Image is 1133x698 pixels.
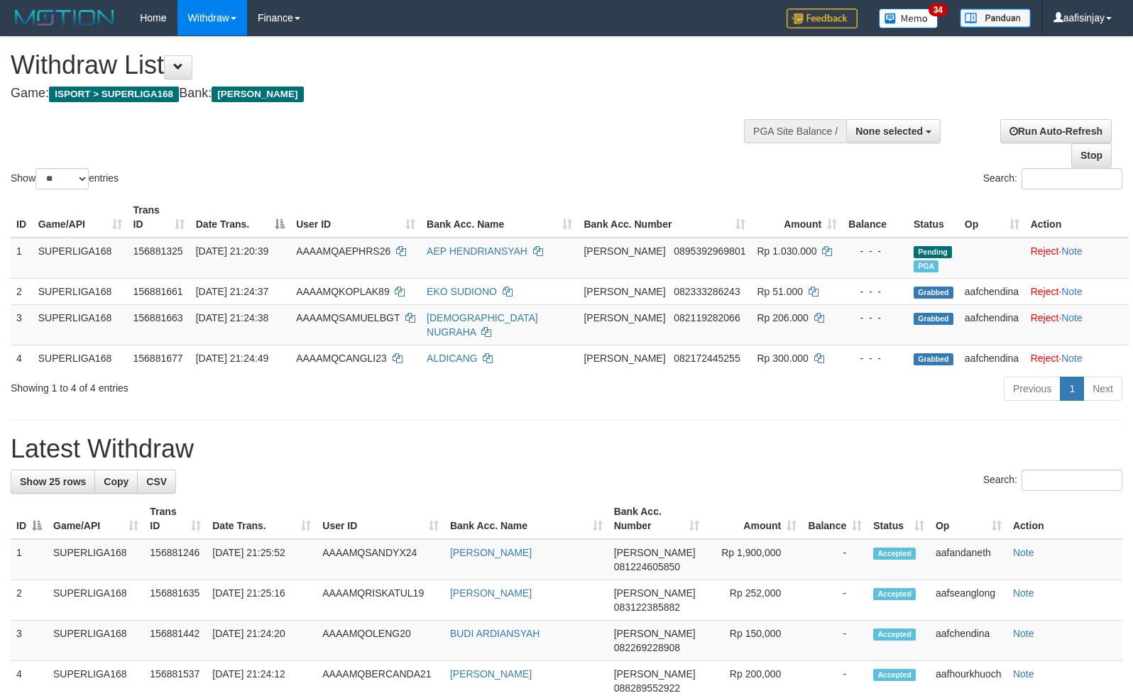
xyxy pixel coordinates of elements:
[751,197,843,238] th: Amount: activate to sort column ascending
[960,9,1031,28] img: panduan.png
[705,580,802,621] td: Rp 252,000
[614,587,696,599] span: [PERSON_NAME]
[444,499,608,539] th: Bank Acc. Name: activate to sort column ascending
[317,539,444,580] td: AAAAMQSANDYX24
[614,547,696,558] span: [PERSON_NAME]
[1007,499,1122,539] th: Action
[959,197,1025,238] th: Op: activate to sort column ascending
[802,580,867,621] td: -
[855,126,923,137] span: None selected
[578,197,751,238] th: Bank Acc. Number: activate to sort column ascending
[914,353,953,365] span: Grabbed
[744,119,846,143] div: PGA Site Balance /
[1025,278,1129,304] td: ·
[290,197,421,238] th: User ID: activate to sort column ascending
[1022,470,1122,491] input: Search:
[48,539,144,580] td: SUPERLIGA168
[207,580,317,621] td: [DATE] 21:25:16
[1061,245,1083,257] a: Note
[11,375,461,395] div: Showing 1 to 4 of 4 entries
[427,245,527,257] a: AEP HENDRIANSYAH
[1060,377,1084,401] a: 1
[848,351,902,365] div: - - -
[133,245,183,257] span: 156881325
[94,470,138,494] a: Copy
[450,628,540,639] a: BUDI ARDIANSYAH
[317,580,444,621] td: AAAAMQRISKATUL19
[104,476,128,487] span: Copy
[873,628,916,641] span: Accepted
[757,286,803,297] span: Rp 51.000
[11,435,1122,463] h1: Latest Withdraw
[1013,668,1034,680] a: Note
[11,168,119,189] label: Show entries
[33,304,128,345] td: SUPERLIGA168
[614,642,680,653] span: Copy 082269228908 to clipboard
[929,4,948,16] span: 34
[11,470,95,494] a: Show 25 rows
[427,286,497,297] a: EKO SUDIONO
[450,668,532,680] a: [PERSON_NAME]
[608,499,706,539] th: Bank Acc. Number: activate to sort column ascending
[873,588,916,600] span: Accepted
[450,547,532,558] a: [PERSON_NAME]
[317,499,444,539] th: User ID: activate to sort column ascending
[584,312,665,323] span: [PERSON_NAME]
[144,539,207,580] td: 156881246
[983,470,1122,491] label: Search:
[873,548,916,560] span: Accepted
[11,7,119,28] img: MOTION_logo.png
[11,345,33,371] td: 4
[867,499,930,539] th: Status: activate to sort column ascending
[421,197,578,238] th: Bank Acc. Name: activate to sort column ascending
[1031,245,1059,257] a: Reject
[196,245,268,257] span: [DATE] 21:20:39
[33,278,128,304] td: SUPERLIGA168
[757,245,816,257] span: Rp 1.030.000
[48,499,144,539] th: Game/API: activate to sort column ascending
[983,168,1122,189] label: Search:
[879,9,938,28] img: Button%20Memo.svg
[427,312,538,338] a: [DEMOGRAPHIC_DATA] NUGRAHA
[49,87,179,102] span: ISPORT > SUPERLIGA168
[705,499,802,539] th: Amount: activate to sort column ascending
[757,353,808,364] span: Rp 300.000
[914,313,953,325] span: Grabbed
[674,286,740,297] span: Copy 082333286243 to clipboard
[757,312,808,323] span: Rp 206.000
[1061,286,1083,297] a: Note
[1013,547,1034,558] a: Note
[207,539,317,580] td: [DATE] 21:25:52
[35,168,89,189] select: Showentries
[133,312,183,323] span: 156881663
[802,621,867,661] td: -
[914,287,953,299] span: Grabbed
[1031,286,1059,297] a: Reject
[207,499,317,539] th: Date Trans.: activate to sort column ascending
[11,87,741,101] h4: Game: Bank:
[705,621,802,661] td: Rp 150,000
[614,602,680,613] span: Copy 083122385882 to clipboard
[908,197,959,238] th: Status
[33,345,128,371] td: SUPERLIGA168
[787,9,858,28] img: Feedback.jpg
[427,353,478,364] a: ALDICANG
[848,244,902,258] div: - - -
[11,621,48,661] td: 3
[1000,119,1112,143] a: Run Auto-Refresh
[11,238,33,279] td: 1
[146,476,167,487] span: CSV
[959,278,1025,304] td: aafchendina
[1013,628,1034,639] a: Note
[1025,304,1129,345] td: ·
[1025,238,1129,279] td: ·
[11,499,48,539] th: ID: activate to sort column descending
[1061,353,1083,364] a: Note
[133,286,183,297] span: 156881661
[1025,197,1129,238] th: Action
[1013,587,1034,599] a: Note
[450,587,532,599] a: [PERSON_NAME]
[1004,377,1061,401] a: Previous
[802,539,867,580] td: -
[137,470,176,494] a: CSV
